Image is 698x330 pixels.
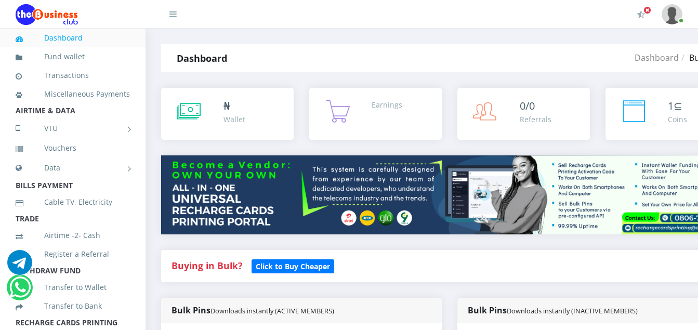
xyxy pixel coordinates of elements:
[16,294,130,318] a: Transfer to Bank
[177,52,227,64] strong: Dashboard
[16,115,130,141] a: VTU
[16,45,130,69] a: Fund wallet
[16,155,130,181] a: Data
[507,306,638,315] small: Downloads instantly (INACTIVE MEMBERS)
[520,114,551,125] div: Referrals
[16,63,130,87] a: Transactions
[7,258,32,275] a: Chat for support
[16,136,130,160] a: Vouchers
[16,223,130,247] a: Airtime -2- Cash
[16,275,130,299] a: Transfer to Wallet
[643,6,651,14] span: Activate Your Membership
[16,242,130,266] a: Register a Referral
[210,306,334,315] small: Downloads instantly (ACTIVE MEMBERS)
[309,88,442,140] a: Earnings
[9,283,31,300] a: Chat for support
[635,52,679,63] a: Dashboard
[16,190,130,214] a: Cable TV, Electricity
[16,26,130,50] a: Dashboard
[668,99,674,113] span: 1
[161,88,294,140] a: ₦ Wallet
[256,261,330,271] b: Click to Buy Cheaper
[372,99,402,110] div: Earnings
[16,82,130,106] a: Miscellaneous Payments
[662,4,682,24] img: User
[172,305,334,316] strong: Bulk Pins
[520,99,535,113] span: 0/0
[16,4,78,25] img: Logo
[223,114,245,125] div: Wallet
[172,259,242,272] strong: Buying in Bulk?
[668,114,687,125] div: Coins
[223,98,245,114] div: ₦
[457,88,590,140] a: 0/0 Referrals
[252,259,334,272] a: Click to Buy Cheaper
[668,98,687,114] div: ⊆
[468,305,638,316] strong: Bulk Pins
[637,10,645,19] i: Activate Your Membership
